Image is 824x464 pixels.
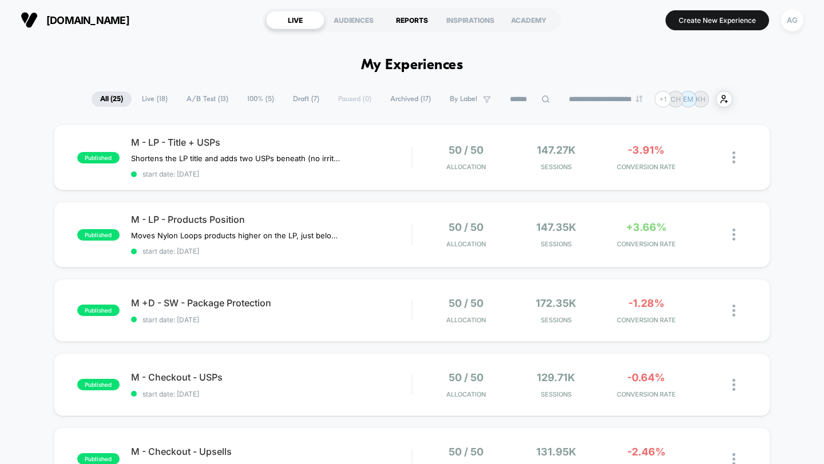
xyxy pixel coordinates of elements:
[449,297,484,309] span: 50 / 50
[626,221,667,233] span: +3.66%
[628,297,664,309] span: -1.28%
[441,11,500,29] div: INSPIRATIONS
[732,305,735,317] img: close
[131,231,343,240] span: Moves Nylon Loops products higher on the LP, just below PFAS-free section
[449,371,484,383] span: 50 / 50
[514,163,598,171] span: Sessions
[537,144,576,156] span: 147.27k
[239,91,283,107] span: 100% ( 5 )
[446,163,486,171] span: Allocation
[131,446,412,457] span: M - Checkout - Upsells
[131,315,412,324] span: start date: [DATE]
[781,9,803,31] div: AG
[671,95,681,103] p: CH
[627,371,665,383] span: -0.64%
[732,151,735,163] img: close
[131,297,412,309] span: M +D - SW - Package Protection
[178,91,237,107] span: A/B Test ( 13 )
[131,390,412,398] span: start date: [DATE]
[514,316,598,324] span: Sessions
[449,144,484,156] span: 50 / 50
[514,390,598,398] span: Sessions
[324,11,383,29] div: AUDIENCES
[683,95,694,103] p: EM
[21,11,38,29] img: Visually logo
[131,154,343,163] span: Shortens the LP title and adds two USPs beneath (no irritation, PFAS-free)
[627,446,665,458] span: -2.46%
[131,247,412,255] span: start date: [DATE]
[131,214,412,225] span: M - LP - Products Position
[604,240,688,248] span: CONVERSION RATE
[732,379,735,391] img: close
[383,11,441,29] div: REPORTS
[778,9,807,32] button: AG
[636,95,643,102] img: end
[446,316,486,324] span: Allocation
[450,95,477,103] span: By Label
[17,11,133,29] button: [DOMAIN_NAME]
[732,229,735,241] img: close
[77,379,120,390] span: published
[604,163,688,171] span: CONVERSION RATE
[604,390,688,398] span: CONVERSION RATE
[131,371,412,383] span: M - Checkout - USPs
[537,371,575,383] span: 129.71k
[446,390,486,398] span: Allocation
[284,91,328,107] span: Draft ( 7 )
[449,446,484,458] span: 50 / 50
[131,137,412,148] span: M - LP - Title + USPs
[536,297,576,309] span: 172.35k
[266,11,324,29] div: LIVE
[92,91,132,107] span: All ( 25 )
[46,14,129,26] span: [DOMAIN_NAME]
[449,221,484,233] span: 50 / 50
[514,240,598,248] span: Sessions
[133,91,176,107] span: Live ( 18 )
[536,221,576,233] span: 147.35k
[696,95,706,103] p: KH
[446,240,486,248] span: Allocation
[604,316,688,324] span: CONVERSION RATE
[536,446,576,458] span: 131.95k
[628,144,664,156] span: -3.91%
[500,11,558,29] div: ACADEMY
[655,91,671,107] div: + 1
[131,170,412,178] span: start date: [DATE]
[77,152,120,163] span: published
[361,57,463,74] h1: My Experiences
[77,305,120,316] span: published
[77,229,120,241] span: published
[665,10,769,30] button: Create New Experience
[382,91,439,107] span: Archived ( 17 )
